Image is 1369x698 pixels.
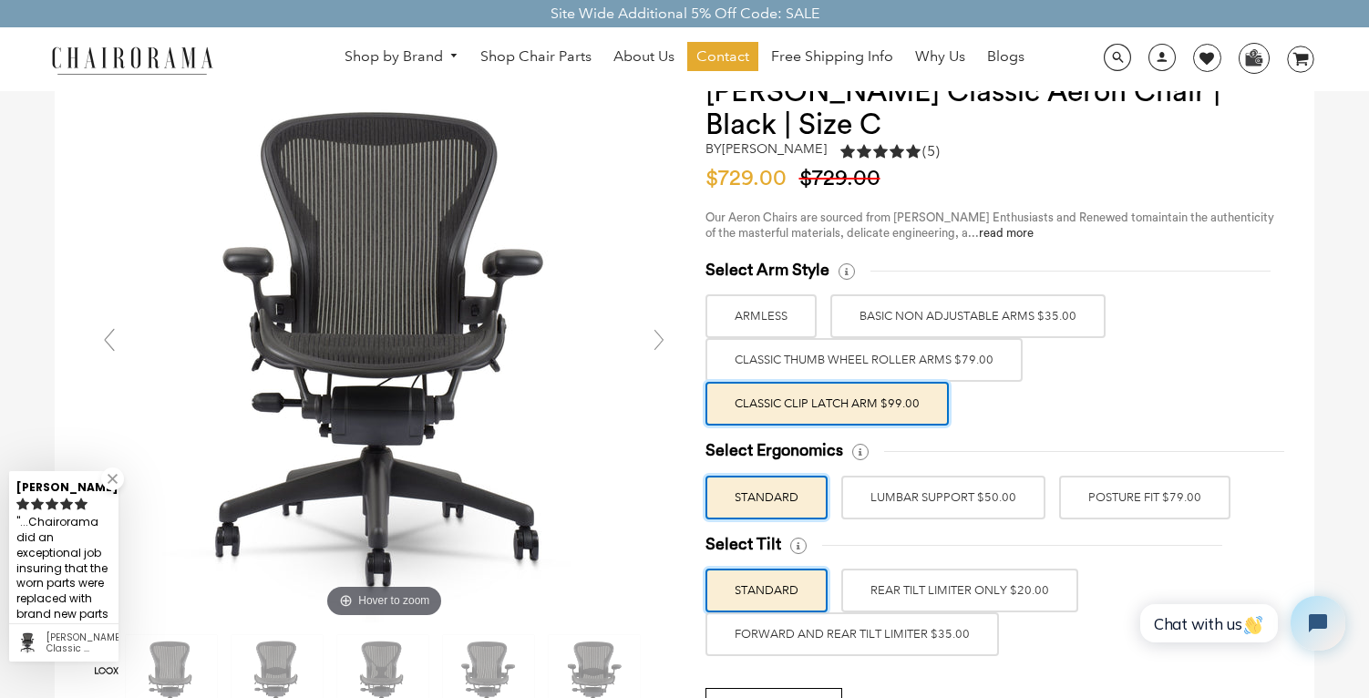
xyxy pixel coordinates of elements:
label: Classic Thumb Wheel Roller Arms $79.00 [705,338,1023,382]
label: LUMBAR SUPPORT $50.00 [841,476,1045,519]
span: Free Shipping Info [771,47,893,67]
svg: rating icon full [16,498,29,510]
a: read more [979,227,1034,239]
a: Shop by Brand [335,43,468,71]
a: Hover to zoom [111,339,658,356]
svg: rating icon full [31,498,44,510]
span: Select Tilt [705,534,781,555]
svg: rating icon full [60,498,73,510]
label: FORWARD AND REAR TILT LIMITER $35.00 [705,612,999,656]
img: WhatsApp_Image_2024-07-12_at_16.23.01.webp [1240,44,1268,71]
a: [PERSON_NAME] [722,140,827,157]
span: $729.00 [705,168,796,190]
h2: by [705,141,827,157]
label: REAR TILT LIMITER ONLY $20.00 [841,569,1078,612]
span: $729.00 [799,168,890,190]
div: Herman Miller Classic Aeron Chair | Black | Size C [46,632,111,654]
label: ARMLESS [705,294,817,338]
a: Blogs [978,42,1034,71]
label: POSTURE FIT $79.00 [1059,476,1230,519]
label: STANDARD [705,476,828,519]
a: Free Shipping Info [762,42,902,71]
span: Shop Chair Parts [480,47,592,67]
a: Why Us [906,42,974,71]
span: Our Aeron Chairs are sourced from [PERSON_NAME] Enthusiasts and Renewed to [705,211,1142,223]
svg: rating icon full [46,498,58,510]
img: chairorama [41,44,223,76]
a: Contact [687,42,758,71]
label: Classic Clip Latch Arm $99.00 [705,382,949,426]
a: Shop Chair Parts [471,42,601,71]
div: ...Chairorama did an exceptional job insuring that the worn parts were replaced with brand new pa... [16,513,111,655]
div: [PERSON_NAME] [16,473,111,496]
h1: [PERSON_NAME] Classic Aeron Chair | Black | Size C [705,76,1278,141]
nav: DesktopNavigation [301,42,1068,76]
span: Why Us [915,47,965,67]
span: Blogs [987,47,1024,67]
span: Contact [696,47,749,67]
span: (5) [922,142,940,161]
span: Select Arm Style [705,260,829,281]
span: About Us [613,47,674,67]
svg: rating icon full [75,498,87,510]
a: About Us [604,42,684,71]
img: DSC_4288_346aa8c2-0484-4e9b-9687-0ae4c805b4fe_grande.jpg [111,76,658,622]
span: Select Ergonomics [705,440,843,461]
label: STANDARD [705,569,828,612]
a: 5.0 rating (5 votes) [840,141,940,166]
label: BASIC NON ADJUSTABLE ARMS $35.00 [830,294,1106,338]
iframe: Tidio Chat [1120,580,1361,666]
div: 5.0 rating (5 votes) [840,141,940,161]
